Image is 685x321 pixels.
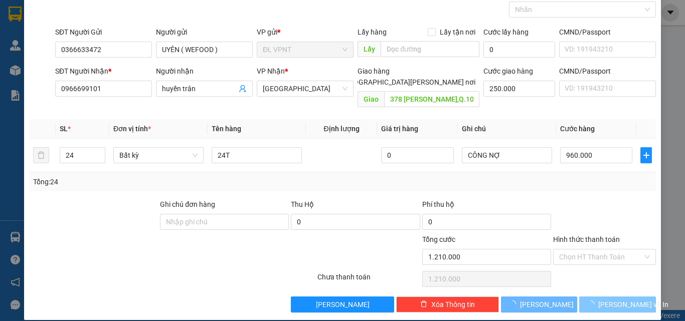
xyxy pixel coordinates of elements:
[483,28,529,36] label: Cước lấy hàng
[553,235,620,243] label: Hình thức thanh toán
[431,299,475,310] span: Xóa Thông tin
[436,27,479,38] span: Lấy tận nơi
[55,66,152,77] div: SĐT Người Nhận
[263,81,348,96] span: ĐL Quận 1
[291,200,314,208] span: Thu Hộ
[291,296,394,312] button: [PERSON_NAME]
[381,125,418,133] span: Giá trị hàng
[509,300,520,307] span: loading
[239,85,247,93] span: user-add
[156,66,253,77] div: Người nhận
[33,147,49,163] button: delete
[579,296,656,312] button: [PERSON_NAME] và In
[396,296,499,312] button: deleteXóa Thông tin
[384,91,479,107] input: Dọc đường
[316,271,421,289] div: Chưa thanh toán
[55,27,152,38] div: SĐT Người Gửi
[422,199,551,214] div: Phí thu hộ
[212,147,302,163] input: VD: Bàn, Ghế
[559,27,656,38] div: CMND/Passport
[559,66,656,77] div: CMND/Passport
[160,214,289,230] input: Ghi chú đơn hàng
[323,125,359,133] span: Định lượng
[381,147,453,163] input: 0
[358,28,387,36] span: Lấy hàng
[358,67,390,75] span: Giao hàng
[316,299,370,310] span: [PERSON_NAME]
[212,125,241,133] span: Tên hàng
[119,148,198,163] span: Bất kỳ
[338,77,479,88] span: [GEOGRAPHIC_DATA][PERSON_NAME] nơi
[156,27,253,38] div: Người gửi
[598,299,668,310] span: [PERSON_NAME] và In
[483,81,555,97] input: Cước giao hàng
[501,296,578,312] button: [PERSON_NAME]
[458,119,556,139] th: Ghi chú
[483,42,555,58] input: Cước lấy hàng
[358,41,381,57] span: Lấy
[462,147,552,163] input: Ghi Chú
[263,42,348,57] span: ĐL VPNT
[641,151,651,159] span: plus
[420,300,427,308] span: delete
[257,27,354,38] div: VP gửi
[640,147,652,163] button: plus
[113,125,151,133] span: Đơn vị tính
[160,200,215,208] label: Ghi chú đơn hàng
[381,41,479,57] input: Dọc đường
[422,235,455,243] span: Tổng cước
[33,176,265,187] div: Tổng: 24
[257,67,285,75] span: VP Nhận
[483,67,533,75] label: Cước giao hàng
[520,299,574,310] span: [PERSON_NAME]
[60,125,68,133] span: SL
[358,91,384,107] span: Giao
[587,300,598,307] span: loading
[560,125,595,133] span: Cước hàng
